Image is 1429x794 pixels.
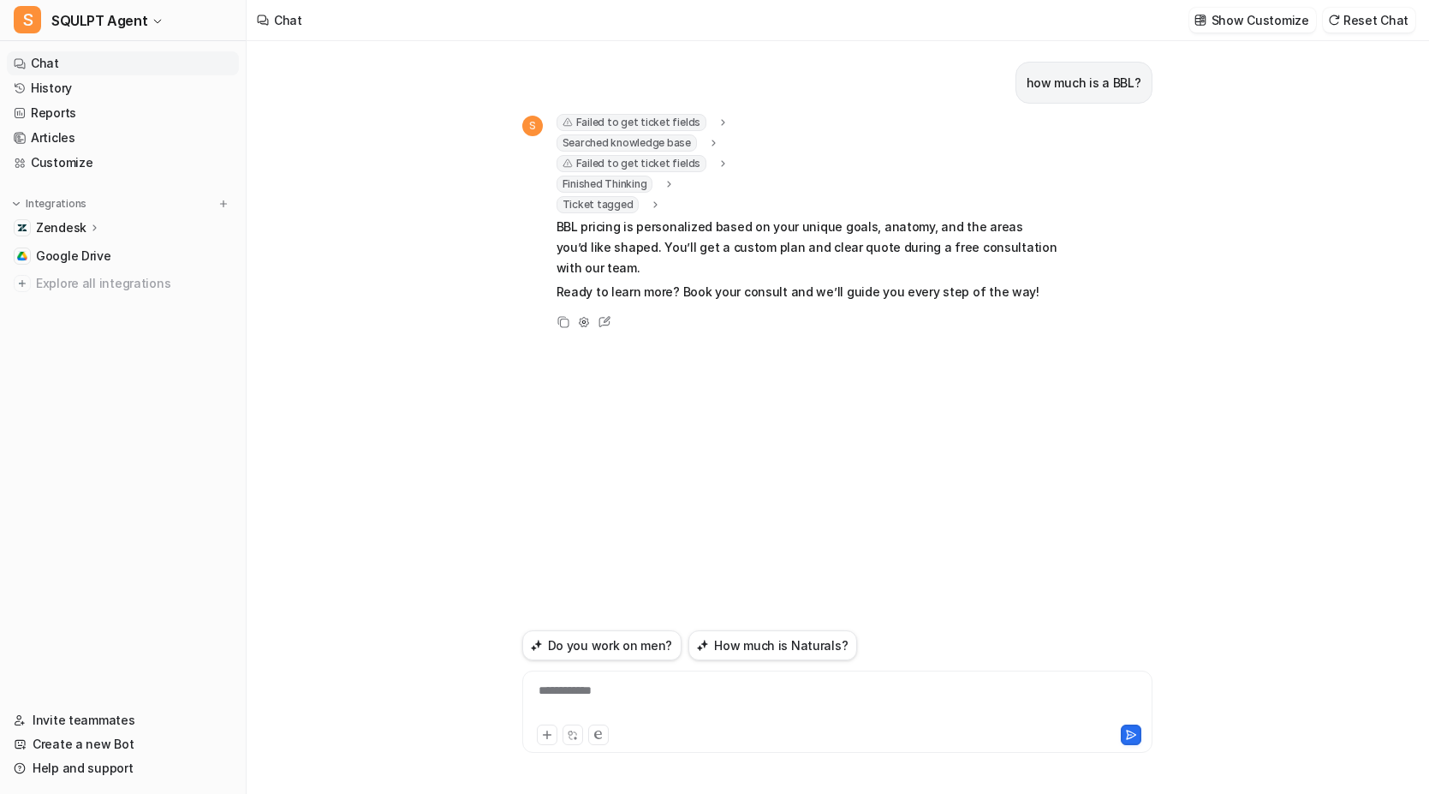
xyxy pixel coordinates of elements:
span: SQULPT Agent [51,9,147,33]
img: menu_add.svg [217,198,229,210]
span: Failed to get ticket fields [557,155,707,172]
p: Zendesk [36,219,86,236]
p: Show Customize [1212,11,1309,29]
a: Explore all integrations [7,272,239,296]
img: reset [1328,14,1340,27]
a: Create a new Bot [7,732,239,756]
a: Google DriveGoogle Drive [7,244,239,268]
a: Help and support [7,756,239,780]
div: Chat [274,11,302,29]
a: History [7,76,239,100]
img: Google Drive [17,251,27,261]
img: expand menu [10,198,22,210]
span: Failed to get ticket fields [557,114,707,131]
a: Articles [7,126,239,150]
button: Integrations [7,195,92,212]
span: S [522,116,543,136]
span: S [14,6,41,33]
a: Customize [7,151,239,175]
button: Reset Chat [1323,8,1415,33]
img: customize [1194,14,1206,27]
img: explore all integrations [14,275,31,292]
img: Zendesk [17,223,27,233]
a: Reports [7,101,239,125]
span: Searched knowledge base [557,134,697,152]
p: Integrations [26,197,86,211]
button: Show Customize [1189,8,1316,33]
button: How much is Naturals? [688,630,857,660]
span: Google Drive [36,248,111,265]
p: how much is a BBL? [1027,73,1141,93]
a: Chat [7,51,239,75]
span: Ticket tagged [557,196,640,213]
span: Explore all integrations [36,270,232,297]
span: Finished Thinking [557,176,653,193]
button: Do you work on men? [522,630,682,660]
p: BBL pricing is personalized based on your unique goals, anatomy, and the areas you’d like shaped.... [557,217,1057,278]
a: Invite teammates [7,708,239,732]
p: Ready to learn more? Book your consult and we’ll guide you every step of the way! [557,282,1057,302]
